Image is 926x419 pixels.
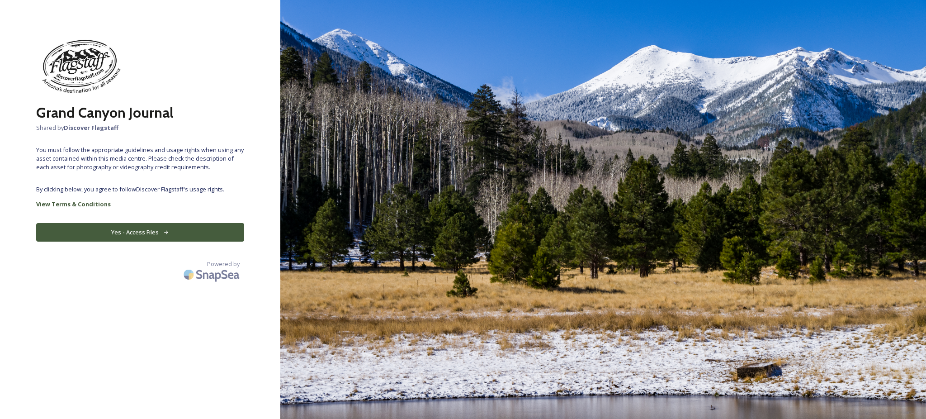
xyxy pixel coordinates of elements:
[36,200,111,208] strong: View Terms & Conditions
[181,264,244,285] img: SnapSea Logo
[36,199,244,209] a: View Terms & Conditions
[36,124,244,132] span: Shared by
[207,260,240,268] span: Powered by
[36,146,244,172] span: You must follow the appropriate guidelines and usage rights when using any asset contained within...
[36,223,244,242] button: Yes - Access Files
[36,36,127,97] img: discover%20flagstaff%20logo.jpg
[36,102,244,124] h2: Grand Canyon Journal
[36,185,244,194] span: By clicking below, you agree to follow Discover Flagstaff 's usage rights.
[64,124,118,132] strong: Discover Flagstaff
